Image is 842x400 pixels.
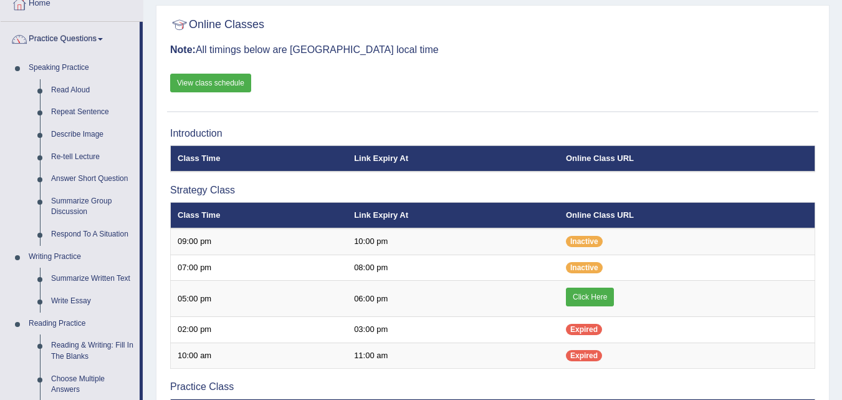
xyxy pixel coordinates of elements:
a: Reading & Writing: Fill In The Blanks [45,334,140,368]
th: Online Class URL [559,145,815,172]
a: View class schedule [170,74,251,92]
a: Practice Questions [1,22,140,53]
a: Summarize Written Text [45,268,140,290]
td: 11:00 am [347,343,559,369]
a: Repeat Sentence [45,101,140,124]
a: Speaking Practice [23,57,140,79]
a: Describe Image [45,124,140,146]
a: Summarize Group Discussion [45,190,140,223]
td: 06:00 pm [347,281,559,317]
th: Link Expiry At [347,202,559,228]
td: 02:00 pm [171,317,348,343]
td: 05:00 pm [171,281,348,317]
a: Read Aloud [45,79,140,102]
span: Inactive [566,262,603,273]
b: Note: [170,44,196,55]
h3: Practice Class [170,381,815,393]
h3: Introduction [170,128,815,139]
h3: Strategy Class [170,185,815,196]
span: Expired [566,350,602,361]
a: Reading Practice [23,313,140,335]
th: Link Expiry At [347,145,559,172]
td: 07:00 pm [171,255,348,281]
h2: Online Classes [170,16,264,34]
span: Expired [566,324,602,335]
a: Answer Short Question [45,168,140,190]
th: Class Time [171,202,348,228]
td: 09:00 pm [171,228,348,255]
a: Write Essay [45,290,140,313]
td: 10:00 pm [347,228,559,255]
td: 10:00 am [171,343,348,369]
span: Inactive [566,236,603,247]
td: 03:00 pm [347,317,559,343]
h3: All timings below are [GEOGRAPHIC_DATA] local time [170,44,815,56]
a: Click Here [566,288,614,306]
a: Re-tell Lecture [45,146,140,168]
th: Class Time [171,145,348,172]
th: Online Class URL [559,202,815,228]
td: 08:00 pm [347,255,559,281]
a: Respond To A Situation [45,223,140,246]
a: Writing Practice [23,246,140,268]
